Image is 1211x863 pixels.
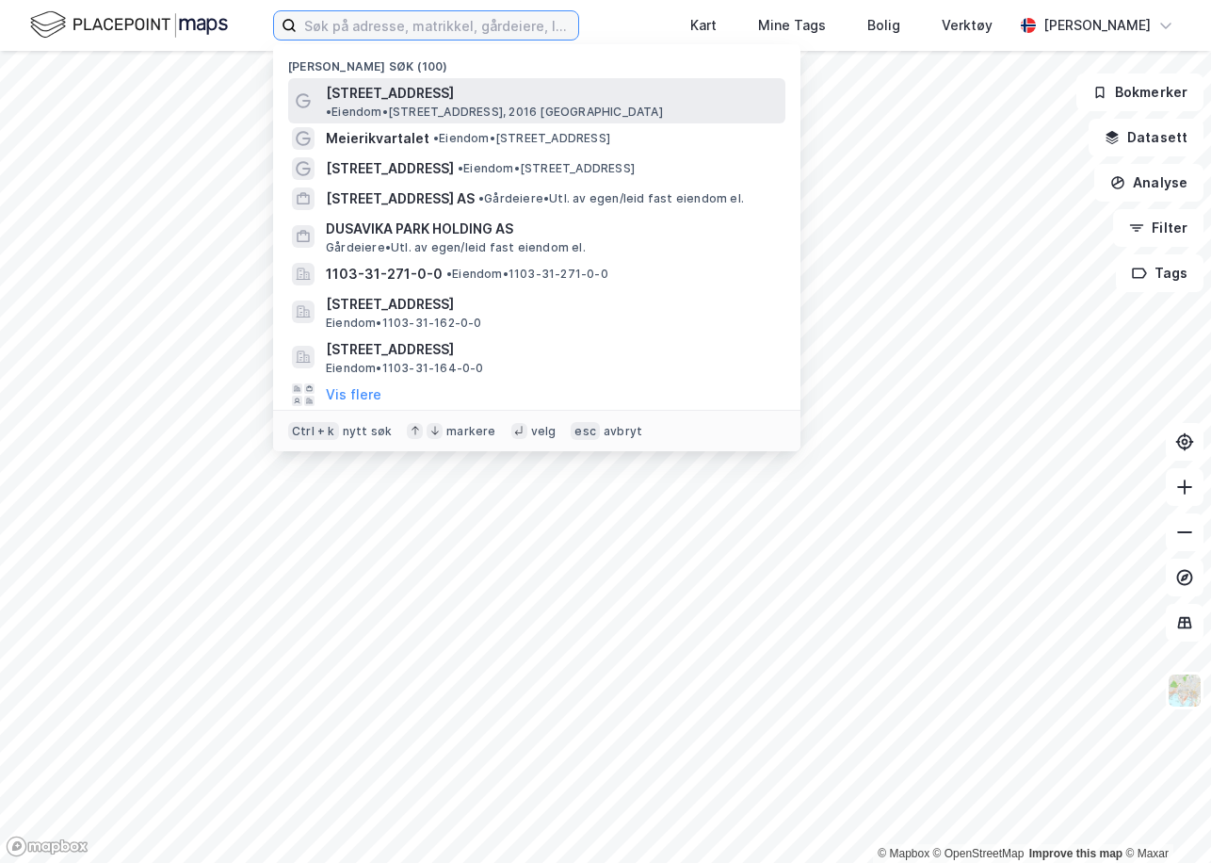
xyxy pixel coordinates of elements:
[571,422,600,441] div: esc
[326,187,475,210] span: [STREET_ADDRESS] AS
[433,131,439,145] span: •
[878,847,929,860] a: Mapbox
[458,161,463,175] span: •
[942,14,993,37] div: Verktøy
[1094,164,1203,202] button: Analyse
[326,105,663,120] span: Eiendom • [STREET_ADDRESS], 2016 [GEOGRAPHIC_DATA]
[531,424,557,439] div: velg
[1043,14,1151,37] div: [PERSON_NAME]
[326,338,778,361] span: [STREET_ADDRESS]
[343,424,393,439] div: nytt søk
[446,267,608,282] span: Eiendom • 1103-31-271-0-0
[758,14,826,37] div: Mine Tags
[458,161,635,176] span: Eiendom • [STREET_ADDRESS]
[326,105,331,119] span: •
[1029,847,1122,860] a: Improve this map
[326,218,778,240] span: DUSAVIKA PARK HOLDING AS
[933,847,1025,860] a: OpenStreetMap
[433,131,610,146] span: Eiendom • [STREET_ADDRESS]
[30,8,228,41] img: logo.f888ab2527a4732fd821a326f86c7f29.svg
[690,14,717,37] div: Kart
[6,836,89,857] a: Mapbox homepage
[326,127,429,150] span: Meierikvartalet
[446,424,495,439] div: markere
[478,191,744,206] span: Gårdeiere • Utl. av egen/leid fast eiendom el.
[326,82,454,105] span: [STREET_ADDRESS]
[1076,73,1203,111] button: Bokmerker
[273,44,800,78] div: [PERSON_NAME] søk (100)
[326,263,443,285] span: 1103-31-271-0-0
[867,14,900,37] div: Bolig
[288,422,339,441] div: Ctrl + k
[1113,209,1203,247] button: Filter
[478,191,484,205] span: •
[326,157,454,180] span: [STREET_ADDRESS]
[1116,254,1203,292] button: Tags
[1167,673,1203,708] img: Z
[1117,773,1211,863] iframe: Chat Widget
[1117,773,1211,863] div: Kontrollprogram for chat
[1089,119,1203,156] button: Datasett
[604,424,642,439] div: avbryt
[297,11,578,40] input: Søk på adresse, matrikkel, gårdeiere, leietakere eller personer
[326,293,778,316] span: [STREET_ADDRESS]
[326,361,484,376] span: Eiendom • 1103-31-164-0-0
[446,267,452,281] span: •
[326,383,381,406] button: Vis flere
[326,240,586,255] span: Gårdeiere • Utl. av egen/leid fast eiendom el.
[326,316,482,331] span: Eiendom • 1103-31-162-0-0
